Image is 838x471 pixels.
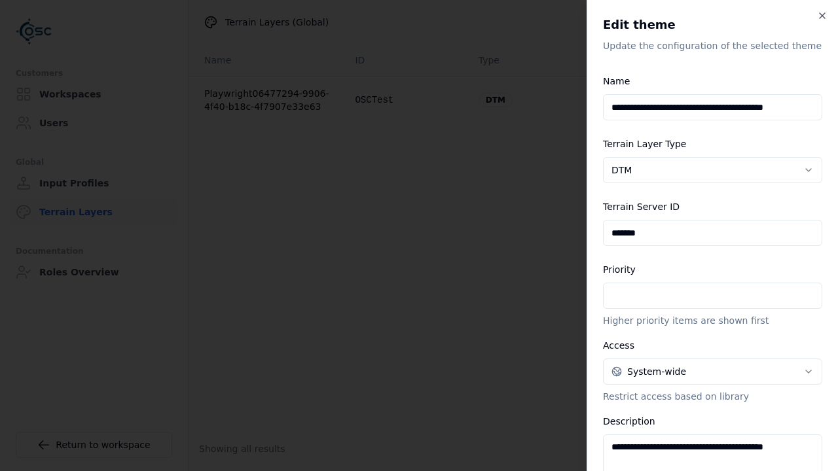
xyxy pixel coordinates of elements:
label: Access [603,340,634,351]
label: Terrain Server ID [603,201,680,212]
p: Restrict access based on library [603,390,822,403]
label: Priority [603,264,636,275]
h2: Edit theme [603,16,822,34]
label: Name [603,76,630,86]
label: Description [603,416,655,427]
p: Higher priority items are shown first [603,314,822,327]
label: Terrain Layer Type [603,139,686,149]
p: Update the configuration of the selected theme [603,39,822,52]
